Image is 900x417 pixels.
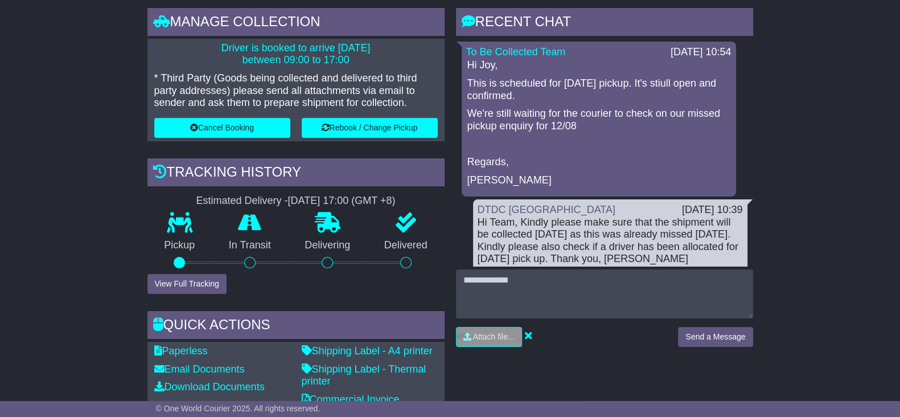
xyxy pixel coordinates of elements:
[212,239,288,252] p: In Transit
[147,195,445,207] div: Estimated Delivery -
[154,363,245,375] a: Email Documents
[154,345,208,357] a: Paperless
[682,204,743,216] div: [DATE] 10:39
[467,108,730,132] p: We're still waiting for the courier to check on our missed pickup enquiry for 12/08
[302,345,433,357] a: Shipping Label - A4 printer
[367,239,445,252] p: Delivered
[154,118,290,138] button: Cancel Booking
[467,174,730,187] p: [PERSON_NAME]
[302,394,400,405] a: Commercial Invoice
[154,72,438,109] p: * Third Party (Goods being collected and delivered to third party addresses) please send all atta...
[147,311,445,342] div: Quick Actions
[302,118,438,138] button: Rebook / Change Pickup
[456,8,753,39] div: RECENT CHAT
[147,239,212,252] p: Pickup
[302,363,426,387] a: Shipping Label - Thermal printer
[466,46,566,58] a: To Be Collected Team
[478,216,743,265] div: Hi Team, Kindly please make sure that the shipment will be collected [DATE] as this was already m...
[147,274,227,294] button: View Full Tracking
[467,156,730,169] p: Regards,
[467,77,730,102] p: This is scheduled for [DATE] pickup. It's stiull open and confirmed.
[147,8,445,39] div: Manage collection
[154,42,438,67] p: Driver is booked to arrive [DATE] between 09:00 to 17:00
[678,327,753,347] button: Send a Message
[147,158,445,189] div: Tracking history
[156,404,320,413] span: © One World Courier 2025. All rights reserved.
[467,59,730,72] p: Hi Joy,
[288,239,368,252] p: Delivering
[154,381,265,393] a: Download Documents
[671,46,731,59] div: [DATE] 10:54
[478,204,615,215] a: DTDC [GEOGRAPHIC_DATA]
[288,195,396,207] div: [DATE] 17:00 (GMT +8)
